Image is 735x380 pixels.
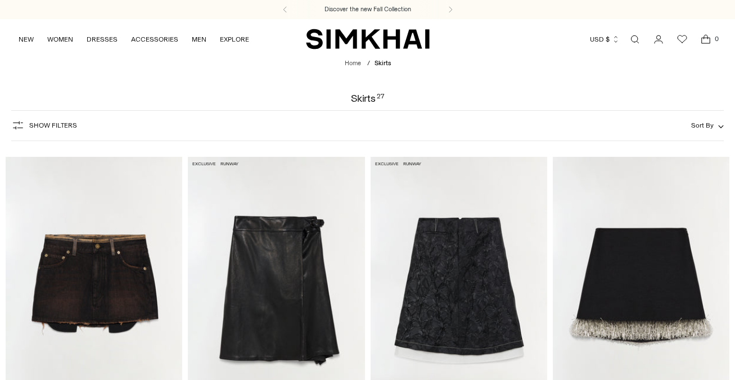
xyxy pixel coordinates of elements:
a: SIMKHAI [306,28,430,50]
a: Open search modal [624,28,646,51]
button: USD $ [590,27,620,52]
a: NEW [19,27,34,52]
a: Wishlist [671,28,693,51]
h1: Skirts [351,93,384,103]
a: Open cart modal [695,28,717,51]
a: Home [345,60,361,67]
span: Sort By [691,121,714,129]
a: MEN [192,27,206,52]
a: Go to the account page [647,28,670,51]
div: / [367,59,370,69]
a: EXPLORE [220,27,249,52]
button: Sort By [691,119,724,132]
a: WOMEN [47,27,73,52]
span: Skirts [375,60,391,67]
nav: breadcrumbs [345,59,391,69]
div: 27 [377,93,384,103]
button: Show Filters [11,116,77,134]
span: Show Filters [29,121,77,129]
span: 0 [711,34,722,44]
a: ACCESSORIES [131,27,178,52]
a: Discover the new Fall Collection [324,5,411,14]
a: DRESSES [87,27,118,52]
